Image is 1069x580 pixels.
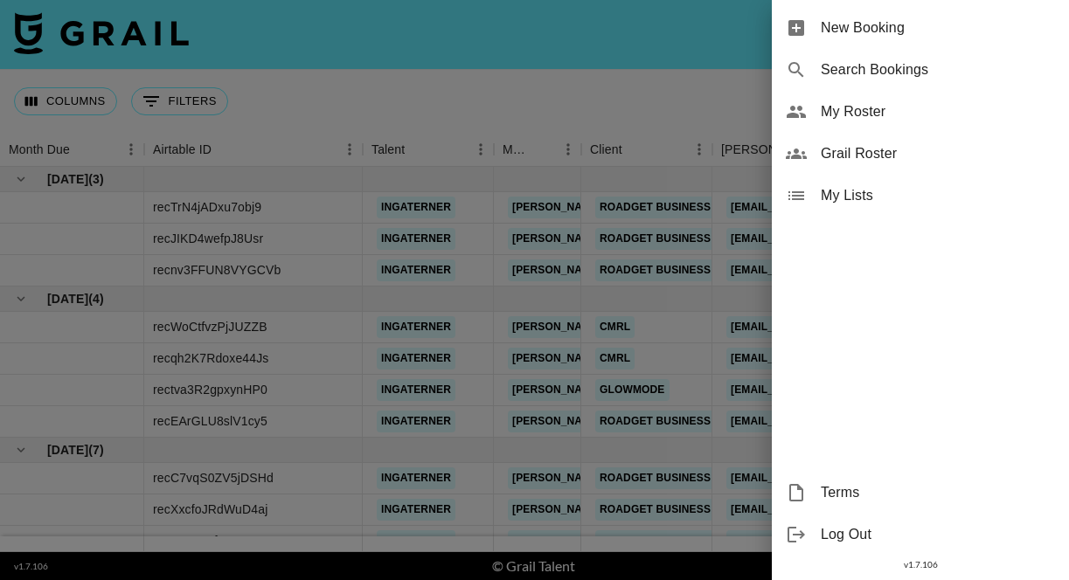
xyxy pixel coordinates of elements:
div: Search Bookings [772,49,1069,91]
div: My Roster [772,91,1069,133]
span: My Roster [821,101,1055,122]
span: Search Bookings [821,59,1055,80]
span: Terms [821,482,1055,503]
div: My Lists [772,175,1069,217]
div: Log Out [772,514,1069,556]
span: New Booking [821,17,1055,38]
div: Terms [772,472,1069,514]
div: New Booking [772,7,1069,49]
div: Grail Roster [772,133,1069,175]
span: My Lists [821,185,1055,206]
span: Grail Roster [821,143,1055,164]
div: v 1.7.106 [772,556,1069,574]
span: Log Out [821,524,1055,545]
